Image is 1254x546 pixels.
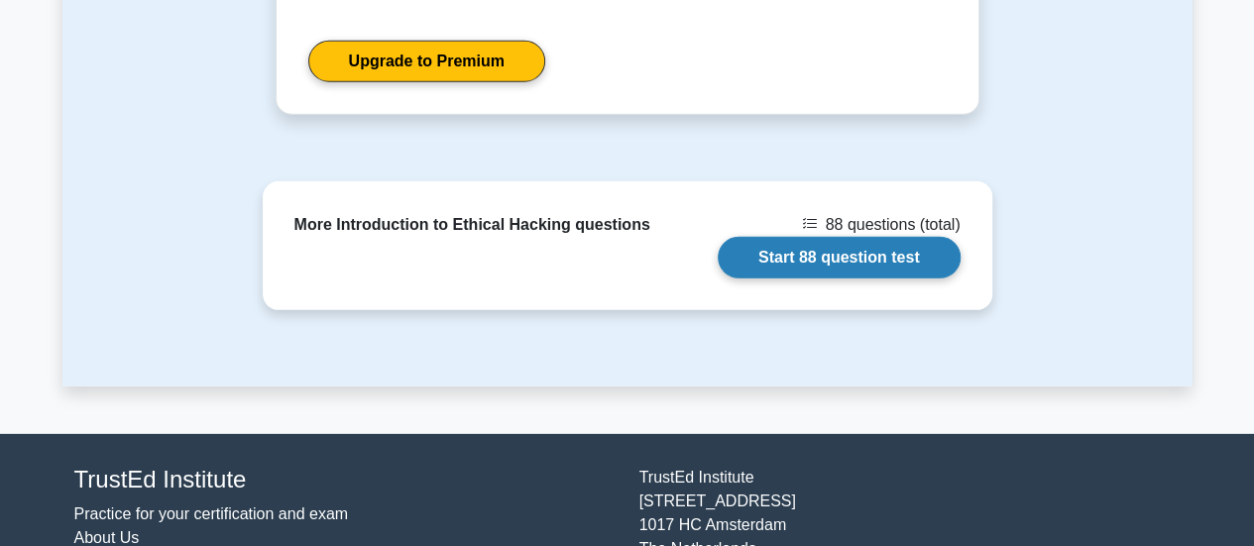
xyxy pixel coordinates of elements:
[74,529,140,546] a: About Us
[308,41,545,82] a: Upgrade to Premium
[74,466,616,494] h4: TrustEd Institute
[74,505,349,522] a: Practice for your certification and exam
[718,237,961,278] a: Start 88 question test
